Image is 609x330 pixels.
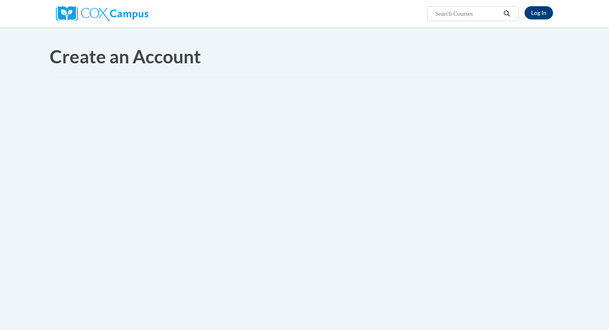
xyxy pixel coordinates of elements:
button: Search [501,9,513,19]
i:  [503,11,511,17]
input: Search Courses [435,9,501,19]
a: Cox Campus [56,10,148,17]
a: Log In [524,6,553,19]
img: Cox Campus [56,6,148,21]
span: Create an Account [50,46,201,67]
